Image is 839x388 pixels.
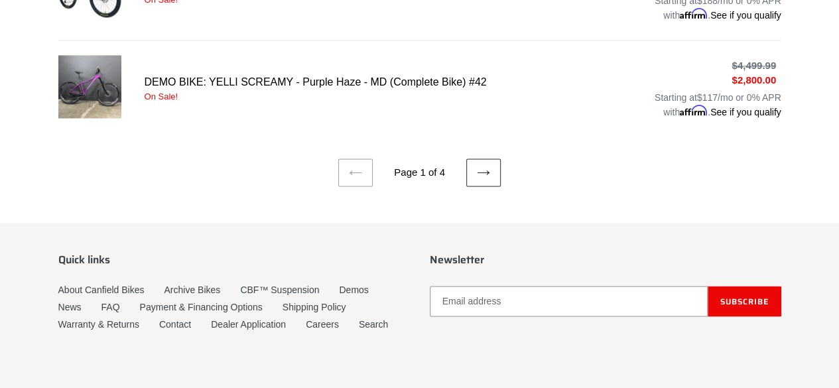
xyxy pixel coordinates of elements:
[58,284,145,294] a: About Canfield Bikes
[211,318,286,329] a: Dealer Application
[359,318,388,329] a: Search
[164,284,220,294] a: Archive Bikes
[376,165,464,180] li: Page 1 of 4
[159,318,191,329] a: Contact
[58,253,410,265] p: Quick links
[430,253,781,265] p: Newsletter
[140,301,263,312] a: Payment & Financing Options
[339,284,368,294] a: Demos
[306,318,339,329] a: Careers
[430,286,708,316] input: Email address
[58,301,82,312] a: News
[708,286,781,316] button: Subscribe
[240,284,319,294] a: CBF™ Suspension
[283,301,346,312] a: Shipping Policy
[720,294,769,307] span: Subscribe
[58,318,139,329] a: Warranty & Returns
[101,301,120,312] a: FAQ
